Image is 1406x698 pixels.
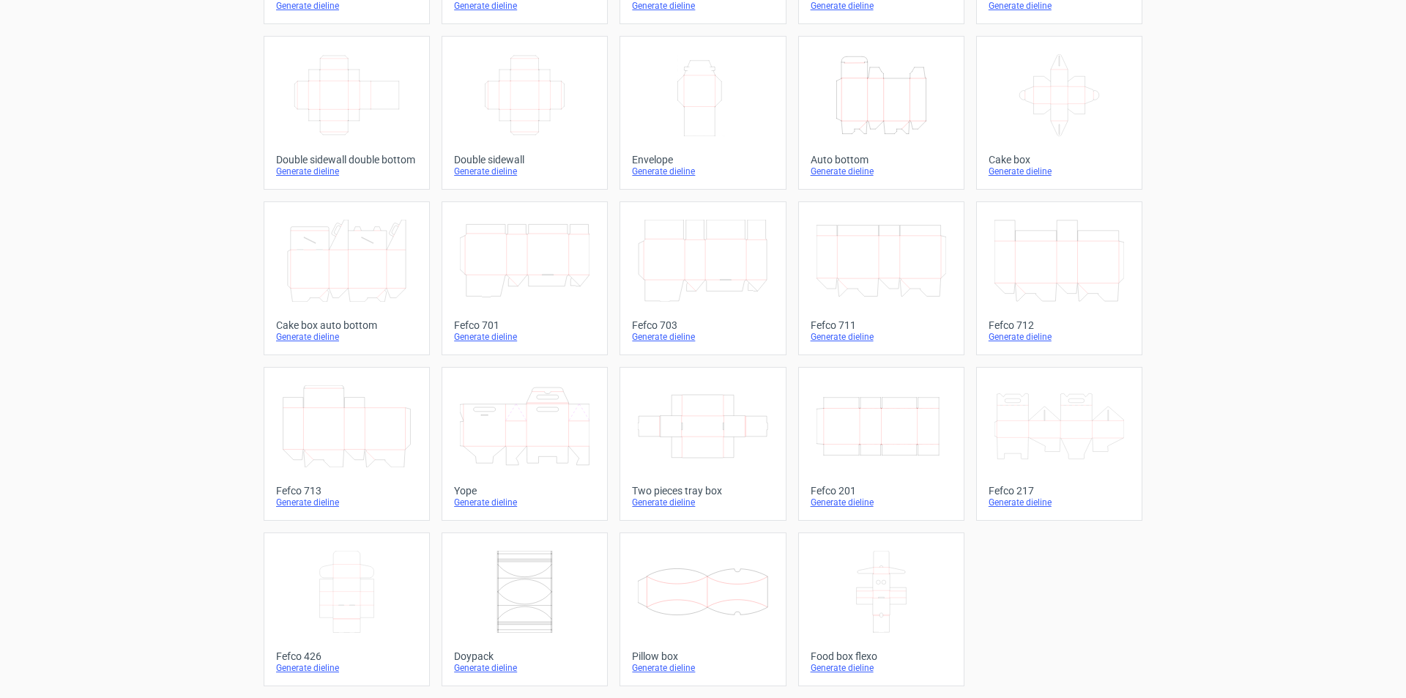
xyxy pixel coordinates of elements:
[632,154,773,166] div: Envelope
[620,201,786,355] a: Fefco 703Generate dieline
[442,367,608,521] a: YopeGenerate dieline
[276,319,417,331] div: Cake box auto bottom
[811,154,952,166] div: Auto bottom
[264,367,430,521] a: Fefco 713Generate dieline
[264,36,430,190] a: Double sidewall double bottomGenerate dieline
[620,367,786,521] a: Two pieces tray boxGenerate dieline
[976,367,1142,521] a: Fefco 217Generate dieline
[454,154,595,166] div: Double sidewall
[276,154,417,166] div: Double sidewall double bottom
[811,650,952,662] div: Food box flexo
[989,166,1130,177] div: Generate dieline
[276,485,417,497] div: Fefco 713
[811,331,952,343] div: Generate dieline
[989,485,1130,497] div: Fefco 217
[620,532,786,686] a: Pillow boxGenerate dieline
[454,166,595,177] div: Generate dieline
[989,154,1130,166] div: Cake box
[454,485,595,497] div: Yope
[632,331,773,343] div: Generate dieline
[989,497,1130,508] div: Generate dieline
[989,331,1130,343] div: Generate dieline
[454,319,595,331] div: Fefco 701
[976,36,1142,190] a: Cake boxGenerate dieline
[454,650,595,662] div: Doypack
[632,650,773,662] div: Pillow box
[632,497,773,508] div: Generate dieline
[811,166,952,177] div: Generate dieline
[811,319,952,331] div: Fefco 711
[264,201,430,355] a: Cake box auto bottomGenerate dieline
[632,662,773,674] div: Generate dieline
[811,497,952,508] div: Generate dieline
[620,36,786,190] a: EnvelopeGenerate dieline
[454,331,595,343] div: Generate dieline
[798,36,964,190] a: Auto bottomGenerate dieline
[976,201,1142,355] a: Fefco 712Generate dieline
[276,662,417,674] div: Generate dieline
[798,367,964,521] a: Fefco 201Generate dieline
[442,201,608,355] a: Fefco 701Generate dieline
[798,201,964,355] a: Fefco 711Generate dieline
[632,319,773,331] div: Fefco 703
[276,331,417,343] div: Generate dieline
[276,497,417,508] div: Generate dieline
[276,166,417,177] div: Generate dieline
[276,650,417,662] div: Fefco 426
[442,532,608,686] a: DoypackGenerate dieline
[632,485,773,497] div: Two pieces tray box
[442,36,608,190] a: Double sidewallGenerate dieline
[264,532,430,686] a: Fefco 426Generate dieline
[454,662,595,674] div: Generate dieline
[989,319,1130,331] div: Fefco 712
[811,662,952,674] div: Generate dieline
[454,497,595,508] div: Generate dieline
[798,532,964,686] a: Food box flexoGenerate dieline
[811,485,952,497] div: Fefco 201
[632,166,773,177] div: Generate dieline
